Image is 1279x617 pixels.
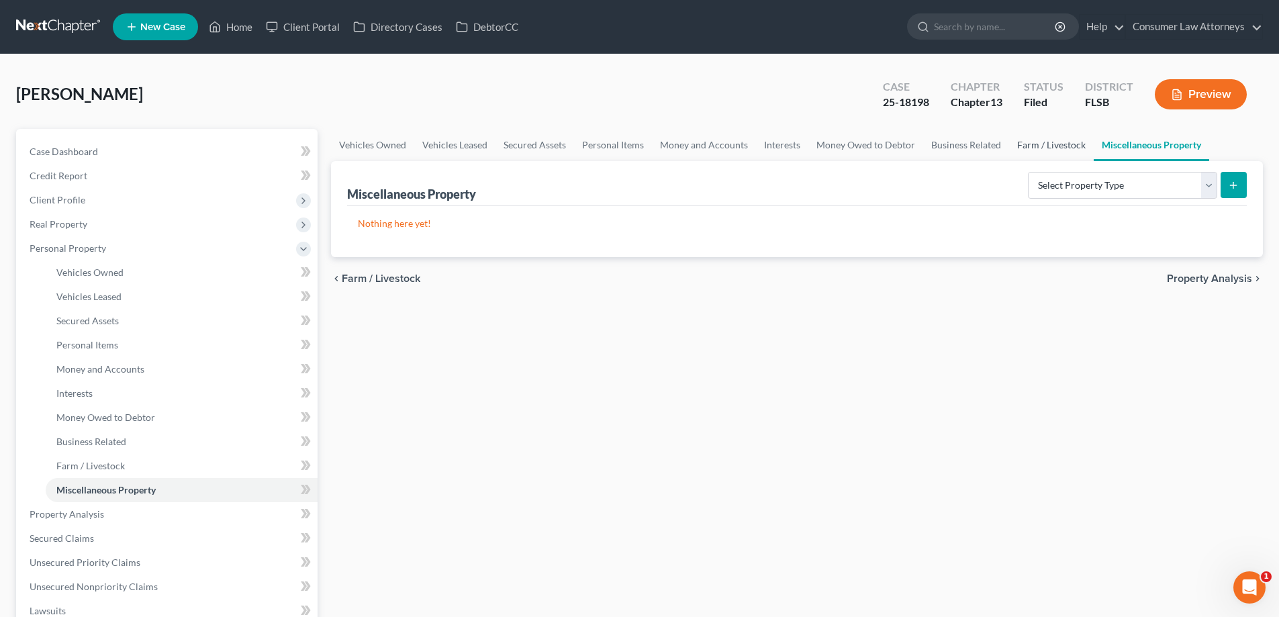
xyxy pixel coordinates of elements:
[46,357,318,381] a: Money and Accounts
[934,14,1057,39] input: Search by name...
[30,146,98,157] span: Case Dashboard
[19,526,318,551] a: Secured Claims
[30,218,87,230] span: Real Property
[331,273,420,284] button: chevron_left Farm / Livestock
[342,273,420,284] span: Farm / Livestock
[259,15,346,39] a: Client Portal
[347,186,476,202] div: Miscellaneous Property
[1009,129,1094,161] a: Farm / Livestock
[19,551,318,575] a: Unsecured Priority Claims
[56,363,144,375] span: Money and Accounts
[808,129,923,161] a: Money Owed to Debtor
[574,129,652,161] a: Personal Items
[883,95,929,110] div: 25-18198
[1024,95,1063,110] div: Filed
[331,129,414,161] a: Vehicles Owned
[414,129,495,161] a: Vehicles Leased
[951,95,1002,110] div: Chapter
[1167,273,1252,284] span: Property Analysis
[1252,273,1263,284] i: chevron_right
[56,339,118,350] span: Personal Items
[19,140,318,164] a: Case Dashboard
[1085,79,1133,95] div: District
[46,260,318,285] a: Vehicles Owned
[46,406,318,430] a: Money Owed to Debtor
[1233,571,1266,604] iframe: Intercom live chat
[19,575,318,599] a: Unsecured Nonpriority Claims
[1126,15,1262,39] a: Consumer Law Attorneys
[449,15,525,39] a: DebtorCC
[1155,79,1247,109] button: Preview
[30,508,104,520] span: Property Analysis
[346,15,449,39] a: Directory Cases
[1261,571,1272,582] span: 1
[495,129,574,161] a: Secured Assets
[923,129,1009,161] a: Business Related
[19,164,318,188] a: Credit Report
[56,315,119,326] span: Secured Assets
[30,242,106,254] span: Personal Property
[56,267,124,278] span: Vehicles Owned
[140,22,185,32] span: New Case
[30,532,94,544] span: Secured Claims
[1085,95,1133,110] div: FLSB
[46,381,318,406] a: Interests
[56,436,126,447] span: Business Related
[331,273,342,284] i: chevron_left
[46,454,318,478] a: Farm / Livestock
[756,129,808,161] a: Interests
[56,460,125,471] span: Farm / Livestock
[56,387,93,399] span: Interests
[56,412,155,423] span: Money Owed to Debtor
[358,217,1236,230] p: Nothing here yet!
[202,15,259,39] a: Home
[1167,273,1263,284] button: Property Analysis chevron_right
[19,502,318,526] a: Property Analysis
[46,285,318,309] a: Vehicles Leased
[1024,79,1063,95] div: Status
[30,581,158,592] span: Unsecured Nonpriority Claims
[46,309,318,333] a: Secured Assets
[30,194,85,205] span: Client Profile
[30,557,140,568] span: Unsecured Priority Claims
[56,291,122,302] span: Vehicles Leased
[883,79,929,95] div: Case
[1080,15,1125,39] a: Help
[30,605,66,616] span: Lawsuits
[46,478,318,502] a: Miscellaneous Property
[1094,129,1209,161] a: Miscellaneous Property
[951,79,1002,95] div: Chapter
[46,430,318,454] a: Business Related
[990,95,1002,108] span: 13
[30,170,87,181] span: Credit Report
[56,484,156,495] span: Miscellaneous Property
[16,84,143,103] span: [PERSON_NAME]
[46,333,318,357] a: Personal Items
[652,129,756,161] a: Money and Accounts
